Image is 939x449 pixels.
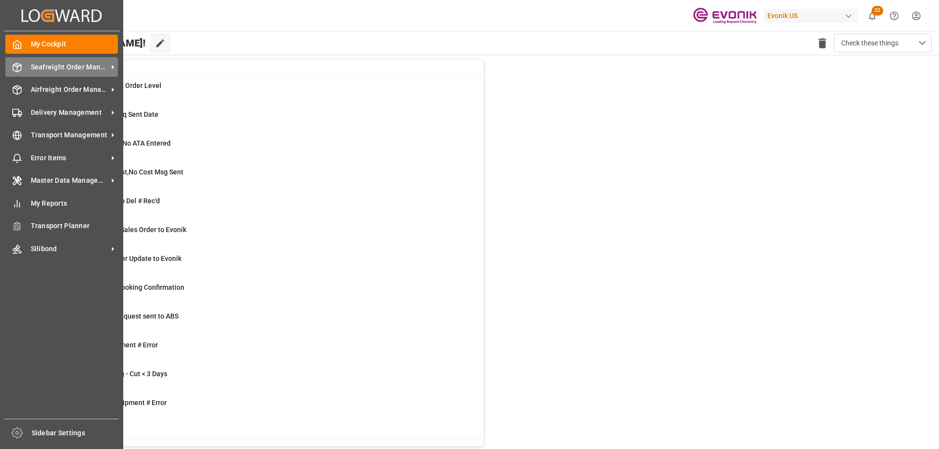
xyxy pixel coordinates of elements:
[50,138,471,159] a: 13ETA > 10 Days , No ATA EnteredShipment
[50,311,471,332] a: 3Pending Bkg Request sent to ABSShipment
[75,283,184,291] span: ABS: Missing Booking Confirmation
[872,6,883,16] span: 22
[75,226,186,234] span: Error on Initial Sales Order to Evonik
[31,39,118,49] span: My Cockpit
[763,6,861,25] button: Evonik US
[50,254,471,274] a: 0Error Sales Order Update to EvonikShipment
[5,35,118,54] a: My Cockpit
[50,196,471,216] a: 5ETD < 3 Days,No Del # Rec'dShipment
[75,168,183,176] span: ETD>3 Days Past,No Cost Msg Sent
[50,369,471,389] a: 25TU: PGI Missing - Cut < 3 DaysTransport Unit
[50,225,471,245] a: 0Error on Initial Sales Order to EvonikShipment
[31,130,108,140] span: Transport Management
[50,282,471,303] a: 40ABS: Missing Booking ConfirmationShipment
[31,198,118,209] span: My Reports
[763,9,857,23] div: Evonik US
[31,221,118,231] span: Transport Planner
[5,216,118,235] a: Transport Planner
[31,85,108,95] span: Airfreight Order Management
[75,312,179,320] span: Pending Bkg Request sent to ABS
[693,7,757,24] img: Evonik-brand-mark-Deep-Purple-RGB.jpeg_1700498283.jpeg
[41,34,146,52] span: Hello [PERSON_NAME]!
[31,62,108,72] span: Seafreight Order Management
[75,255,181,262] span: Error Sales Order Update to Evonik
[883,5,905,27] button: Help Center
[5,193,118,213] a: My Reports
[861,5,883,27] button: show 22 new notifications
[50,340,471,361] a: 4Main-Leg Shipment # ErrorShipment
[50,398,471,418] a: 4TU : Pre-Leg Shipment # ErrorTransport Unit
[32,428,119,438] span: Sidebar Settings
[31,244,108,254] span: Silibond
[841,38,898,48] span: Check these things
[50,109,471,130] a: 0ABS: No Bkg Req Sent DateShipment
[31,153,108,163] span: Error Items
[31,175,108,186] span: Master Data Management
[31,107,108,118] span: Delivery Management
[834,34,932,52] button: open menu
[50,167,471,188] a: 40ETD>3 Days Past,No Cost Msg SentShipment
[50,81,471,101] a: 0MOT Missing at Order LevelSales Order-IVPO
